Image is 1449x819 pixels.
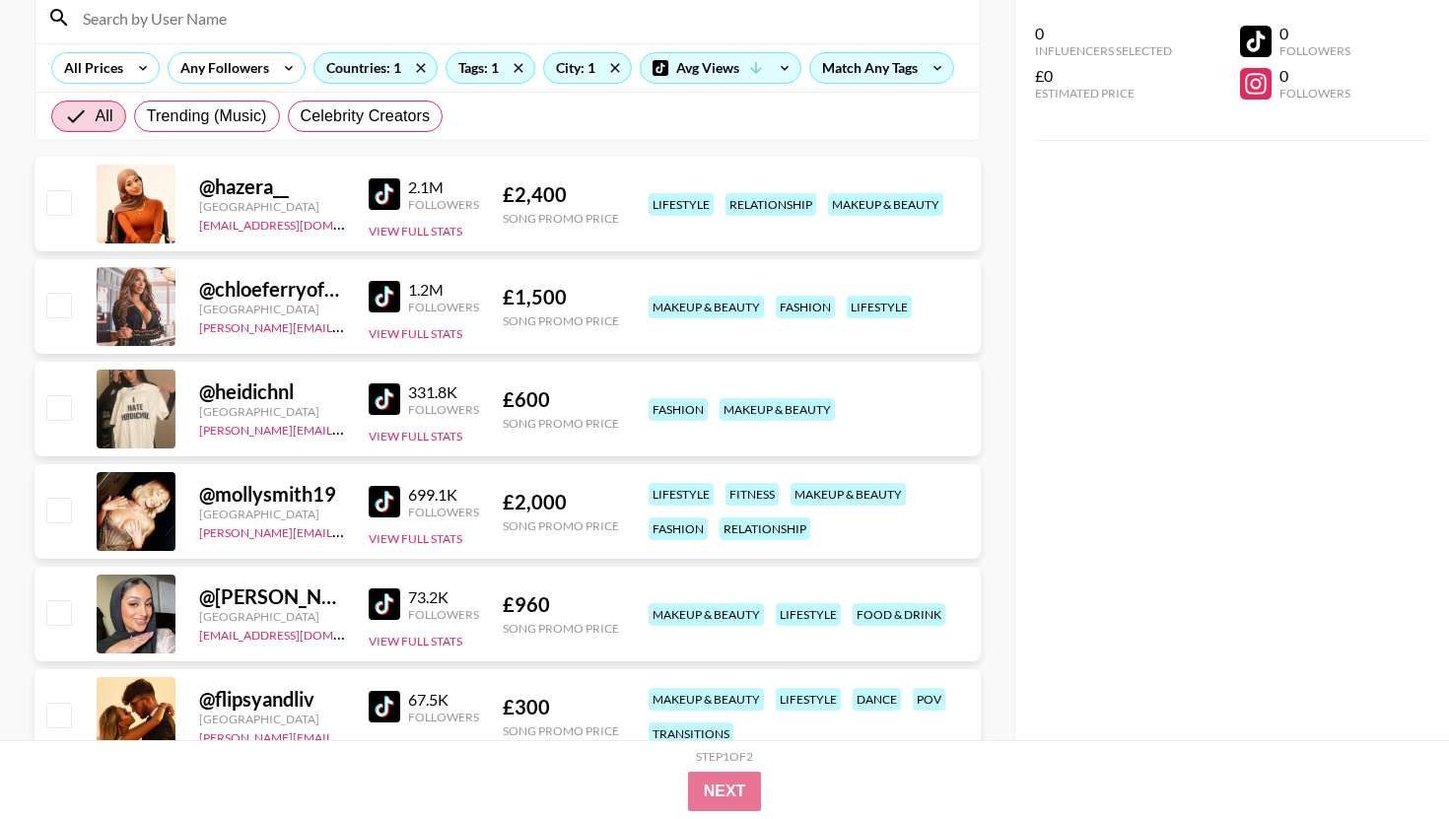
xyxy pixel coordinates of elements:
[1279,43,1350,58] div: Followers
[199,174,345,199] div: @ hazera__
[810,53,953,83] div: Match Any Tags
[503,621,619,636] div: Song Promo Price
[301,104,431,128] span: Celebrity Creators
[688,772,762,811] button: Next
[1350,720,1425,795] iframe: Drift Widget Chat Controller
[408,485,479,505] div: 699.1K
[649,603,764,626] div: makeup & beauty
[776,296,835,318] div: fashion
[199,316,491,335] a: [PERSON_NAME][EMAIL_ADDRESS][DOMAIN_NAME]
[199,214,397,233] a: [EMAIL_ADDRESS][DOMAIN_NAME]
[147,104,267,128] span: Trending (Music)
[1035,86,1172,101] div: Estimated Price
[199,507,345,521] div: [GEOGRAPHIC_DATA]
[649,483,714,506] div: lifestyle
[408,402,479,417] div: Followers
[199,521,491,540] a: [PERSON_NAME][EMAIL_ADDRESS][DOMAIN_NAME]
[408,280,479,300] div: 1.2M
[199,712,345,726] div: [GEOGRAPHIC_DATA]
[369,224,462,239] button: View Full Stats
[776,688,841,711] div: lifestyle
[641,53,800,83] div: Avg Views
[503,518,619,533] div: Song Promo Price
[369,736,462,751] button: View Full Stats
[503,313,619,328] div: Song Promo Price
[447,53,534,83] div: Tags: 1
[369,486,400,517] img: TikTok
[369,691,400,722] img: TikTok
[503,387,619,412] div: £ 600
[503,695,619,719] div: £ 300
[199,624,397,643] a: [EMAIL_ADDRESS][DOMAIN_NAME]
[913,688,945,711] div: pov
[1035,66,1172,86] div: £0
[408,607,479,622] div: Followers
[1035,24,1172,43] div: 0
[503,723,619,738] div: Song Promo Price
[199,726,491,745] a: [PERSON_NAME][EMAIL_ADDRESS][DOMAIN_NAME]
[791,483,906,506] div: makeup & beauty
[408,587,479,607] div: 73.2K
[720,517,810,540] div: relationship
[408,690,479,710] div: 67.5K
[199,584,345,609] div: @ [PERSON_NAME][DOMAIN_NAME]
[408,710,479,724] div: Followers
[408,177,479,197] div: 2.1M
[503,211,619,226] div: Song Promo Price
[847,296,912,318] div: lifestyle
[369,531,462,546] button: View Full Stats
[544,53,631,83] div: City: 1
[776,603,841,626] div: lifestyle
[1035,43,1172,58] div: Influencers Selected
[199,419,491,438] a: [PERSON_NAME][EMAIL_ADDRESS][DOMAIN_NAME]
[169,53,273,83] div: Any Followers
[96,104,113,128] span: All
[649,193,714,216] div: lifestyle
[503,285,619,309] div: £ 1,500
[503,182,619,207] div: £ 2,400
[369,178,400,210] img: TikTok
[649,517,708,540] div: fashion
[199,277,345,302] div: @ chloeferryofficial
[199,199,345,214] div: [GEOGRAPHIC_DATA]
[853,603,945,626] div: food & drink
[199,302,345,316] div: [GEOGRAPHIC_DATA]
[649,722,733,745] div: transitions
[199,482,345,507] div: @ mollysmith19
[314,53,437,83] div: Countries: 1
[52,53,127,83] div: All Prices
[503,416,619,431] div: Song Promo Price
[503,490,619,514] div: £ 2,000
[408,197,479,212] div: Followers
[369,281,400,312] img: TikTok
[696,749,753,764] div: Step 1 of 2
[503,592,619,617] div: £ 960
[408,505,479,519] div: Followers
[725,193,816,216] div: relationship
[720,398,835,421] div: makeup & beauty
[1279,86,1350,101] div: Followers
[725,483,779,506] div: fitness
[1279,24,1350,43] div: 0
[408,300,479,314] div: Followers
[199,609,345,624] div: [GEOGRAPHIC_DATA]
[199,379,345,404] div: @ heidichnl
[1279,66,1350,86] div: 0
[369,383,400,415] img: TikTok
[649,398,708,421] div: fashion
[369,588,400,620] img: TikTok
[369,634,462,648] button: View Full Stats
[649,688,764,711] div: makeup & beauty
[199,404,345,419] div: [GEOGRAPHIC_DATA]
[199,687,345,712] div: @ flipsyandliv
[369,429,462,444] button: View Full Stats
[408,382,479,402] div: 331.8K
[853,688,901,711] div: dance
[71,2,968,34] input: Search by User Name
[828,193,943,216] div: makeup & beauty
[369,326,462,341] button: View Full Stats
[649,296,764,318] div: makeup & beauty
